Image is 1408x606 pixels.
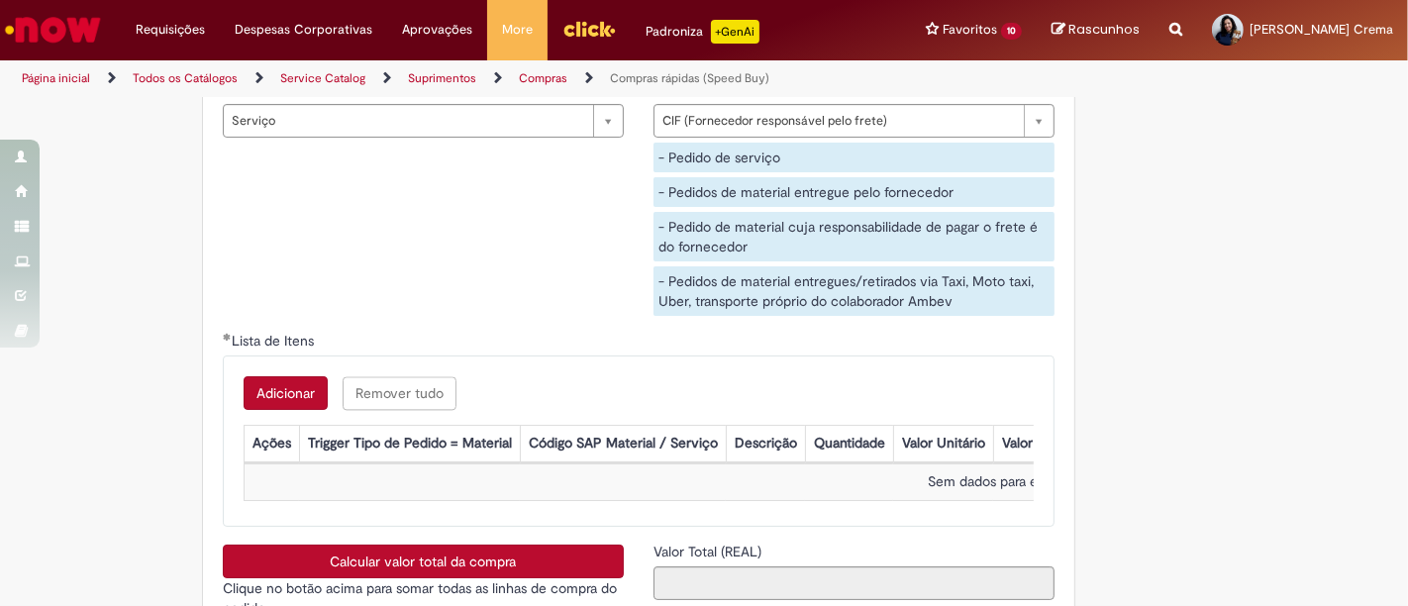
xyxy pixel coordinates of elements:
[726,426,805,462] th: Descrição
[244,376,328,410] button: Add a row for Lista de Itens
[562,14,616,44] img: click_logo_yellow_360x200.png
[402,20,472,40] span: Aprovações
[654,566,1055,600] input: Valor Total (REAL)
[22,70,90,86] a: Página inicial
[280,70,365,86] a: Service Catalog
[654,143,1055,172] div: - Pedido de serviço
[711,20,759,44] p: +GenAi
[654,543,765,560] span: Somente leitura - Valor Total (REAL)
[1068,20,1140,39] span: Rascunhos
[1250,21,1393,38] span: [PERSON_NAME] Crema
[646,20,759,44] div: Padroniza
[654,177,1055,207] div: - Pedidos de material entregue pelo fornecedor
[133,70,238,86] a: Todos os Catálogos
[943,20,997,40] span: Favoritos
[993,426,1120,462] th: Valor Total Moeda
[1052,21,1140,40] a: Rascunhos
[893,426,993,462] th: Valor Unitário
[610,70,769,86] a: Compras rápidas (Speed Buy)
[662,105,1014,137] span: CIF (Fornecedor responsável pelo frete)
[519,70,567,86] a: Compras
[654,212,1055,261] div: - Pedido de material cuja responsabilidade de pagar o frete é do fornecedor
[15,60,924,97] ul: Trilhas de página
[299,426,520,462] th: Trigger Tipo de Pedido = Material
[235,20,372,40] span: Despesas Corporativas
[223,545,624,578] button: Calcular valor total da compra
[232,105,583,137] span: Serviço
[520,426,726,462] th: Código SAP Material / Serviço
[244,426,299,462] th: Ações
[136,20,205,40] span: Requisições
[1001,23,1022,40] span: 10
[502,20,533,40] span: More
[223,333,232,341] span: Obrigatório Preenchido
[408,70,476,86] a: Suprimentos
[654,266,1055,316] div: - Pedidos de material entregues/retirados via Taxi, Moto taxi, Uber, transporte próprio do colabo...
[805,426,893,462] th: Quantidade
[2,10,104,50] img: ServiceNow
[654,542,765,561] label: Somente leitura - Valor Total (REAL)
[232,332,318,350] span: Lista de Itens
